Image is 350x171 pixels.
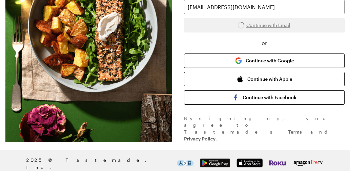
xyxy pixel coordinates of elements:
[237,159,263,169] a: App Store
[177,160,194,166] img: This icon serves as a link to download the Level Access assistive technology app for individuals ...
[269,159,286,167] img: Roku
[200,159,230,169] a: Google Play
[184,53,345,68] button: Continue with Google
[177,160,194,167] a: This icon serves as a link to download the Level Access assistive technology app for individuals ...
[184,90,345,105] button: Continue with Facebook
[293,159,324,169] a: Amazon Fire TV
[293,159,324,167] img: Amazon Fire TV
[184,135,216,141] a: Privacy Policy
[200,159,230,167] img: Google Play
[26,157,177,171] span: 2025 © Tastemade, Inc.
[184,115,345,142] div: By signing up , you agree to Tastemade's and .
[269,159,286,169] a: Roku
[288,128,302,135] a: Terms
[184,72,345,86] button: Continue with Apple
[237,159,263,167] img: App Store
[184,39,345,47] span: or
